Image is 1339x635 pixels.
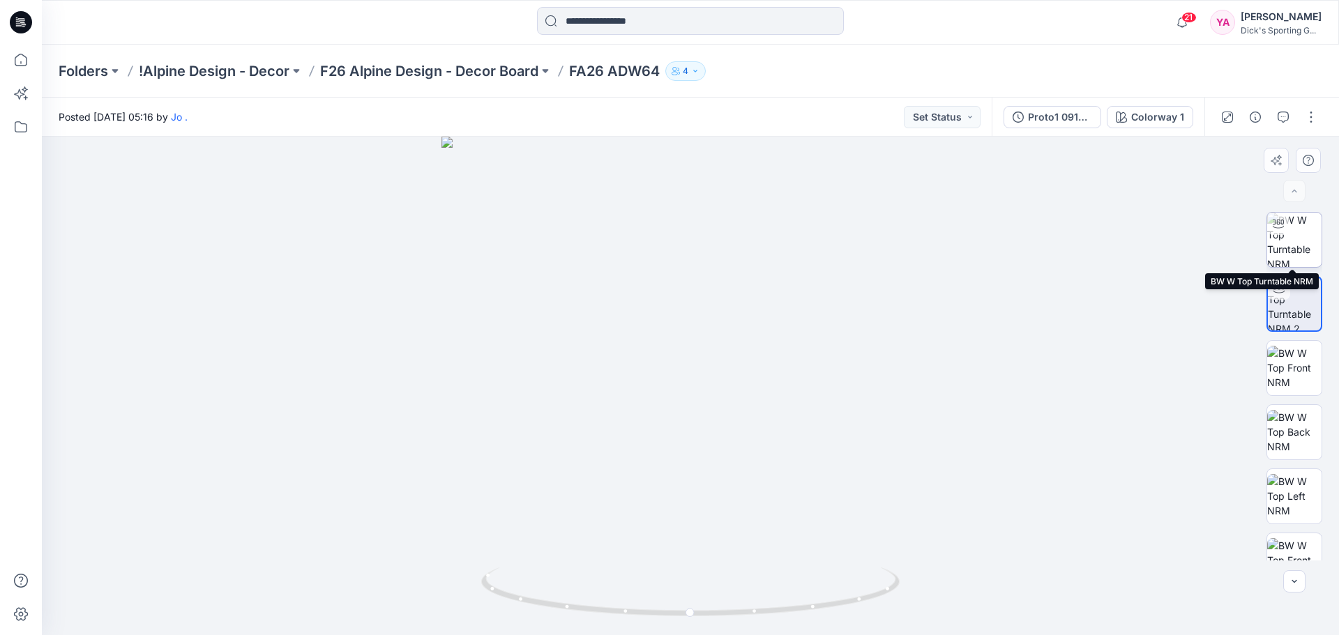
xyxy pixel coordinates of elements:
[1131,109,1184,125] div: Colorway 1
[1267,346,1322,390] img: BW W Top Front NRM
[59,61,108,81] a: Folders
[683,63,688,79] p: 4
[59,109,188,124] span: Posted [DATE] 05:16 by
[1267,538,1322,582] img: BW W Top Front Chest NRM
[139,61,289,81] a: !Alpine Design - Decor
[569,61,660,81] p: FA26 ADW64
[1241,25,1322,36] div: Dick's Sporting G...
[1267,213,1322,267] img: BW W Top Turntable NRM
[1028,109,1092,125] div: Proto1 091625
[1107,106,1193,128] button: Colorway 1
[320,61,538,81] a: F26 Alpine Design - Decor Board
[1268,277,1321,330] img: BW W Top Turntable NRM 2
[1004,106,1101,128] button: Proto1 091625
[1267,474,1322,518] img: BW W Top Left NRM
[1267,410,1322,454] img: BW W Top Back NRM
[1244,106,1266,128] button: Details
[1181,12,1197,23] span: 21
[1241,8,1322,25] div: [PERSON_NAME]
[171,111,188,123] a: Jo .
[1210,10,1235,35] div: YA
[665,61,706,81] button: 4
